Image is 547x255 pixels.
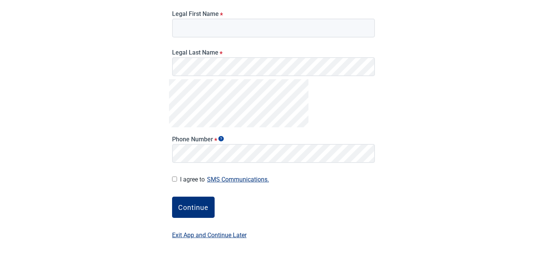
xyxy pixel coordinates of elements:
label: Legal First Name [172,10,375,17]
button: I agree to [205,174,271,185]
label: Exit App and Continue Later [172,230,247,240]
div: Continue [178,203,209,211]
span: Show tooltip [218,136,224,141]
label: I agree to [180,174,375,185]
button: Continue [172,197,215,218]
label: Phone Number [172,136,375,143]
button: Exit App and Continue Later [172,230,247,255]
label: Legal Last Name [172,49,375,56]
